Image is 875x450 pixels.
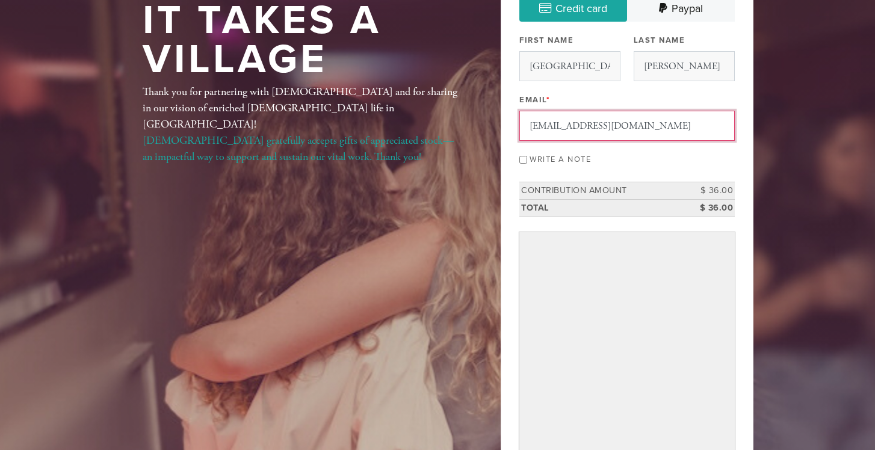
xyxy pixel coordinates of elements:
[143,1,462,79] h1: It Takes a Village
[530,155,591,164] label: Write a note
[519,35,574,46] label: First Name
[519,94,550,105] label: Email
[143,134,454,164] a: [DEMOGRAPHIC_DATA] gratefully accepts gifts of appreciated stock—an impactful way to support and ...
[519,199,681,217] td: Total
[681,182,735,200] td: $ 36.00
[681,199,735,217] td: $ 36.00
[143,84,462,165] div: Thank you for partnering with [DEMOGRAPHIC_DATA] and for sharing in our vision of enriched [DEMOG...
[634,35,685,46] label: Last Name
[519,182,681,200] td: Contribution Amount
[546,95,551,105] span: This field is required.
